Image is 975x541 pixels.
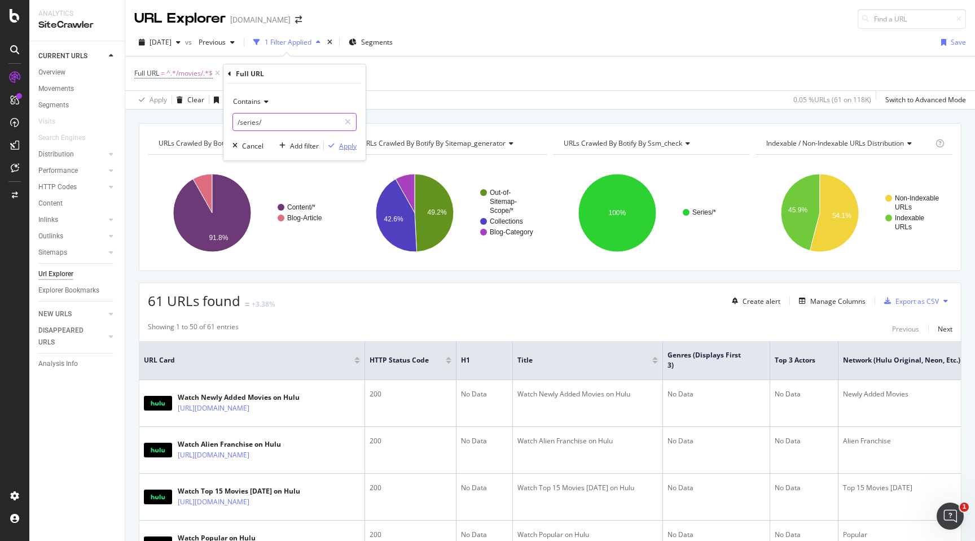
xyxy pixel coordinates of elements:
a: DISAPPEARED URLS [38,325,106,348]
h4: URLs Crawled By Botify By pagetype [156,134,335,152]
div: Movements [38,83,74,95]
button: [DATE] [134,33,185,51]
svg: A chart. [350,164,547,262]
div: Performance [38,165,78,177]
span: Genres (Displays first 3) [667,350,748,370]
div: SiteCrawler [38,19,116,32]
text: Collections [490,217,523,225]
a: Outlinks [38,230,106,242]
div: [DOMAIN_NAME] [230,14,291,25]
span: ^.*/movies/.*$ [166,66,213,81]
div: Next [938,324,952,334]
div: Add filter [290,141,319,151]
div: 200 [370,483,451,493]
span: 1 [960,503,969,512]
div: Sitemaps [38,247,67,259]
div: Export as CSV [895,296,939,306]
div: Explorer Bookmarks [38,285,99,296]
span: Previous [194,37,226,47]
div: +3.38% [252,299,275,309]
text: 54.1% [832,212,851,220]
button: Manage Columns [794,294,866,308]
button: Apply [134,91,167,109]
div: No Data [775,436,833,446]
div: No Data [461,530,508,540]
div: Segments [38,99,69,111]
a: [URL][DOMAIN_NAME] [178,450,249,461]
h4: Indexable / Non-Indexable URLs Distribution [764,134,933,152]
div: 200 [370,436,451,446]
div: Distribution [38,149,74,160]
div: No Data [461,483,508,493]
svg: A chart. [148,164,345,262]
span: URLs Crawled By Botify By ssm_check [564,138,682,148]
a: Url Explorer [38,268,117,280]
div: Switch to Advanced Mode [885,95,966,104]
text: Indexable [895,214,924,222]
div: Previous [892,324,919,334]
a: Movements [38,83,117,95]
text: Non-Indexable [895,194,939,202]
div: Watch Top 15 Movies [DATE] on Hulu [178,486,300,496]
button: Segments [344,33,397,51]
a: [URL][DOMAIN_NAME] [178,496,249,508]
div: Create alert [743,296,780,306]
iframe: Intercom live chat [937,503,964,530]
div: Watch Popular on Hulu [517,530,658,540]
button: Apply [324,140,357,151]
a: Search Engines [38,132,96,144]
div: Outlinks [38,230,63,242]
div: Inlinks [38,214,58,226]
text: Blog-Category [490,228,533,236]
img: main image [144,396,172,411]
h4: URLs Crawled By Botify By sitemap_generator [359,134,537,152]
span: URLs Crawled By Botify By sitemap_generator [361,138,506,148]
svg: A chart. [553,164,750,262]
div: Cancel [242,141,263,151]
div: No Data [775,389,833,399]
div: Watch Alien Franchise on Hulu [517,436,658,446]
button: Next [938,322,952,335]
div: Search Engines [38,132,85,144]
div: No Data [667,436,765,446]
button: Previous [892,322,919,335]
img: main image [144,443,172,457]
div: Visits [38,116,55,128]
div: DISAPPEARED URLS [38,325,95,348]
div: CURRENT URLS [38,50,87,62]
div: times [325,37,335,48]
button: 1 Filter Applied [249,33,325,51]
text: 100% [609,209,626,217]
input: Find a URL [858,9,966,29]
a: Visits [38,116,67,128]
div: Apply [339,141,357,151]
button: Add Filter [222,67,267,80]
div: NEW URLS [38,308,72,320]
button: Create alert [727,292,780,310]
button: Save [937,33,966,51]
div: Clear [187,95,204,104]
text: 91.8% [209,234,228,242]
div: Watch Newly Added Movies on Hulu [517,389,658,399]
a: Inlinks [38,214,106,226]
button: Switch to Advanced Mode [881,91,966,109]
img: Equal [245,303,249,306]
a: Analysis Info [38,358,117,370]
text: Content/* [287,203,315,211]
text: Blog-Article [287,214,322,222]
button: Cancel [228,140,263,151]
div: arrow-right-arrow-left [295,16,302,24]
button: Save [209,91,239,109]
a: Segments [38,99,117,111]
div: Url Explorer [38,268,73,280]
div: Manage Columns [810,296,866,306]
div: No Data [667,530,765,540]
text: 49.2% [428,208,447,216]
a: Explorer Bookmarks [38,285,117,296]
text: URLs [895,223,912,231]
text: Scope/* [490,207,513,215]
span: URLs Crawled By Botify By pagetype [159,138,272,148]
span: H1 [461,355,491,365]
